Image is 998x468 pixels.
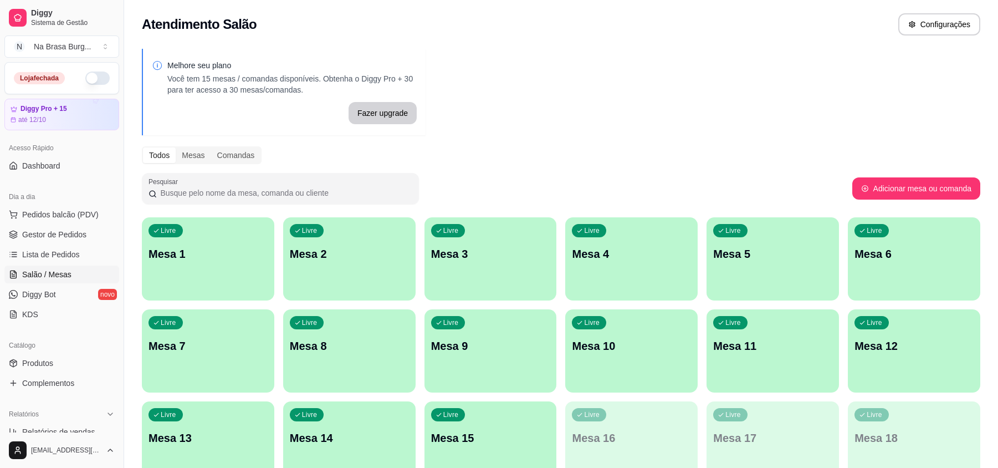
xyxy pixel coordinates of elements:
[85,72,110,85] button: Alterar Status
[22,229,86,240] span: Gestor de Pedidos
[443,226,459,235] p: Livre
[167,60,417,71] p: Melhore seu plano
[21,105,67,113] article: Diggy Pro + 15
[898,13,980,35] button: Configurações
[22,160,60,171] span: Dashboard
[4,246,119,263] a: Lista de Pedidos
[149,338,268,354] p: Mesa 7
[707,217,839,301] button: LivreMesa 5
[725,226,741,235] p: Livre
[290,246,409,262] p: Mesa 2
[4,354,119,372] a: Produtos
[424,217,557,301] button: LivreMesa 3
[4,4,119,31] a: DiggySistema de Gestão
[431,338,550,354] p: Mesa 9
[4,337,119,354] div: Catálogo
[211,147,261,163] div: Comandas
[302,410,318,419] p: Livre
[34,41,91,52] div: Na Brasa Burg ...
[4,139,119,157] div: Acesso Rápido
[565,217,698,301] button: LivreMesa 4
[867,410,882,419] p: Livre
[584,226,600,235] p: Livre
[848,309,980,393] button: LivreMesa 12
[4,188,119,206] div: Dia a dia
[4,286,119,303] a: Diggy Botnovo
[4,99,119,130] a: Diggy Pro + 15até 12/10
[14,41,25,52] span: N
[22,289,56,300] span: Diggy Bot
[283,309,416,393] button: LivreMesa 8
[161,226,176,235] p: Livre
[142,16,257,33] h2: Atendimento Salão
[4,206,119,223] button: Pedidos balcão (PDV)
[149,246,268,262] p: Mesa 1
[867,226,882,235] p: Livre
[584,318,600,327] p: Livre
[9,410,39,419] span: Relatórios
[176,147,211,163] div: Mesas
[349,102,417,124] button: Fazer upgrade
[443,318,459,327] p: Livre
[725,318,741,327] p: Livre
[565,309,698,393] button: LivreMesa 10
[22,249,80,260] span: Lista de Pedidos
[4,157,119,175] a: Dashboard
[31,18,115,27] span: Sistema de Gestão
[22,358,53,369] span: Produtos
[4,226,119,243] a: Gestor de Pedidos
[852,177,980,200] button: Adicionar mesa ou comanda
[167,73,417,95] p: Você tem 15 mesas / comandas disponíveis. Obtenha o Diggy Pro + 30 para ter acesso a 30 mesas/com...
[161,318,176,327] p: Livre
[4,306,119,323] a: KDS
[283,217,416,301] button: LivreMesa 2
[302,226,318,235] p: Livre
[4,266,119,283] a: Salão / Mesas
[431,246,550,262] p: Mesa 3
[584,410,600,419] p: Livre
[867,318,882,327] p: Livre
[707,309,839,393] button: LivreMesa 11
[572,338,691,354] p: Mesa 10
[22,209,99,220] span: Pedidos balcão (PDV)
[4,423,119,441] a: Relatórios de vendas
[854,246,974,262] p: Mesa 6
[713,430,832,446] p: Mesa 17
[143,147,176,163] div: Todos
[161,410,176,419] p: Livre
[14,72,65,84] div: Loja fechada
[572,430,691,446] p: Mesa 16
[443,410,459,419] p: Livre
[848,217,980,301] button: LivreMesa 6
[31,8,115,18] span: Diggy
[149,430,268,446] p: Mesa 13
[725,410,741,419] p: Livre
[572,246,691,262] p: Mesa 4
[22,269,71,280] span: Salão / Mesas
[22,309,38,320] span: KDS
[290,338,409,354] p: Mesa 8
[854,430,974,446] p: Mesa 18
[713,338,832,354] p: Mesa 11
[31,446,101,455] span: [EMAIL_ADDRESS][DOMAIN_NAME]
[302,318,318,327] p: Livre
[22,378,74,389] span: Complementos
[4,374,119,392] a: Complementos
[18,115,46,124] article: até 12/10
[431,430,550,446] p: Mesa 15
[854,338,974,354] p: Mesa 12
[142,309,274,393] button: LivreMesa 7
[142,217,274,301] button: LivreMesa 1
[4,35,119,58] button: Select a team
[290,430,409,446] p: Mesa 14
[149,177,182,186] label: Pesquisar
[157,187,412,199] input: Pesquisar
[424,309,557,393] button: LivreMesa 9
[4,437,119,464] button: [EMAIL_ADDRESS][DOMAIN_NAME]
[22,426,95,438] span: Relatórios de vendas
[713,246,832,262] p: Mesa 5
